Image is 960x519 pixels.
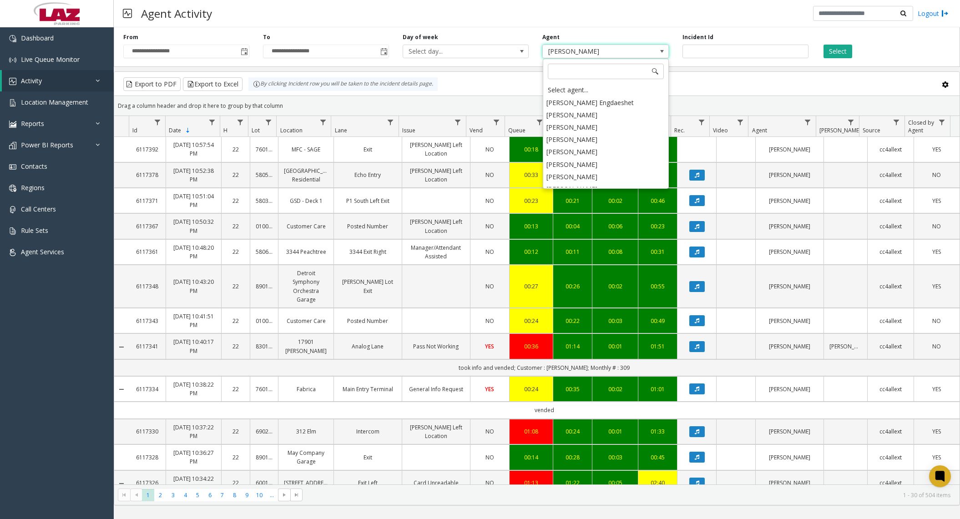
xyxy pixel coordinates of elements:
[515,247,547,256] a: 00:12
[129,402,960,418] td: vended
[559,479,586,487] a: 01:22
[172,277,216,295] a: [DATE] 10:43:20 PM
[339,145,396,154] a: Exit
[873,145,908,154] a: cc4allext
[476,197,504,205] a: NO
[598,427,632,436] a: 00:01
[317,116,329,128] a: Location Filter Menu
[644,427,672,436] a: 01:33
[134,145,160,154] a: 6117392
[485,428,494,435] span: NO
[932,428,941,435] span: YES
[284,385,328,393] a: Fabrica
[9,249,16,256] img: 'icon'
[644,385,672,393] div: 01:01
[918,9,949,18] a: Logout
[598,222,632,231] a: 00:06
[515,222,547,231] div: 00:13
[227,317,244,325] a: 22
[134,247,160,256] a: 6117361
[151,116,163,128] a: Id Filter Menu
[256,453,273,462] a: 890191
[408,479,465,487] a: Card Unreadable
[644,317,672,325] a: 00:49
[761,247,818,256] a: [PERSON_NAME]
[644,282,672,291] a: 00:55
[339,385,396,393] a: Main Entry Terminal
[644,453,672,462] div: 00:45
[21,247,64,256] span: Agent Services
[515,171,547,179] a: 00:33
[559,317,586,325] div: 00:22
[932,385,941,393] span: YES
[172,380,216,398] a: [DATE] 10:38:22 PM
[172,448,216,466] a: [DATE] 10:36:27 PM
[890,116,903,128] a: Source Filter Menu
[256,222,273,231] a: 010016
[172,141,216,158] a: [DATE] 10:57:54 PM
[476,247,504,256] a: NO
[932,171,941,179] span: NO
[559,453,586,462] a: 00:28
[21,34,54,42] span: Dashboard
[339,453,396,462] a: Exit
[284,166,328,184] a: [GEOGRAPHIC_DATA] Residential
[227,453,244,462] a: 22
[284,145,328,154] a: MFC - SAGE
[844,116,857,128] a: Parker Filter Menu
[129,359,960,376] td: took info and vended; Customer : [PERSON_NAME]; Monthly # : 309
[534,116,546,128] a: Queue Filter Menu
[134,342,160,351] a: 6117341
[172,217,216,235] a: [DATE] 10:50:32 PM
[932,317,941,325] span: NO
[761,222,818,231] a: [PERSON_NAME]
[873,282,908,291] a: cc4allext
[598,342,632,351] div: 00:01
[263,33,270,41] label: To
[227,427,244,436] a: 22
[21,226,48,235] span: Rule Sets
[408,141,465,158] a: [PERSON_NAME] Left Location
[21,162,47,171] span: Contacts
[284,448,328,466] a: May Company Garage
[234,116,246,128] a: H Filter Menu
[339,197,396,205] a: P1 South Left Exit
[644,197,672,205] a: 00:46
[873,247,908,256] a: cc4allext
[339,479,396,487] a: Exit Left
[515,197,547,205] div: 00:23
[515,342,547,351] div: 00:36
[476,145,504,154] a: NO
[559,197,586,205] a: 00:21
[485,146,494,153] span: NO
[920,171,954,179] a: NO
[515,385,547,393] a: 00:24
[829,342,862,351] a: [PERSON_NAME]
[761,453,818,462] a: [PERSON_NAME]
[598,282,632,291] a: 00:02
[559,282,586,291] div: 00:26
[172,166,216,184] a: [DATE] 10:52:38 PM
[761,171,818,179] a: [PERSON_NAME]
[253,81,260,88] img: infoIcon.svg
[256,342,273,351] a: 830198
[134,222,160,231] a: 6117367
[598,317,632,325] a: 00:03
[515,317,547,325] div: 00:24
[515,479,547,487] a: 01:13
[932,248,941,256] span: YES
[485,453,494,461] span: NO
[598,453,632,462] div: 00:03
[932,222,941,230] span: NO
[256,427,273,436] a: 690249
[485,282,494,290] span: NO
[543,45,643,58] span: [PERSON_NAME]
[544,121,667,133] li: [PERSON_NAME]
[21,55,80,64] span: Live Queue Monitor
[408,385,465,393] a: General Info Request
[873,342,908,351] a: cc4allext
